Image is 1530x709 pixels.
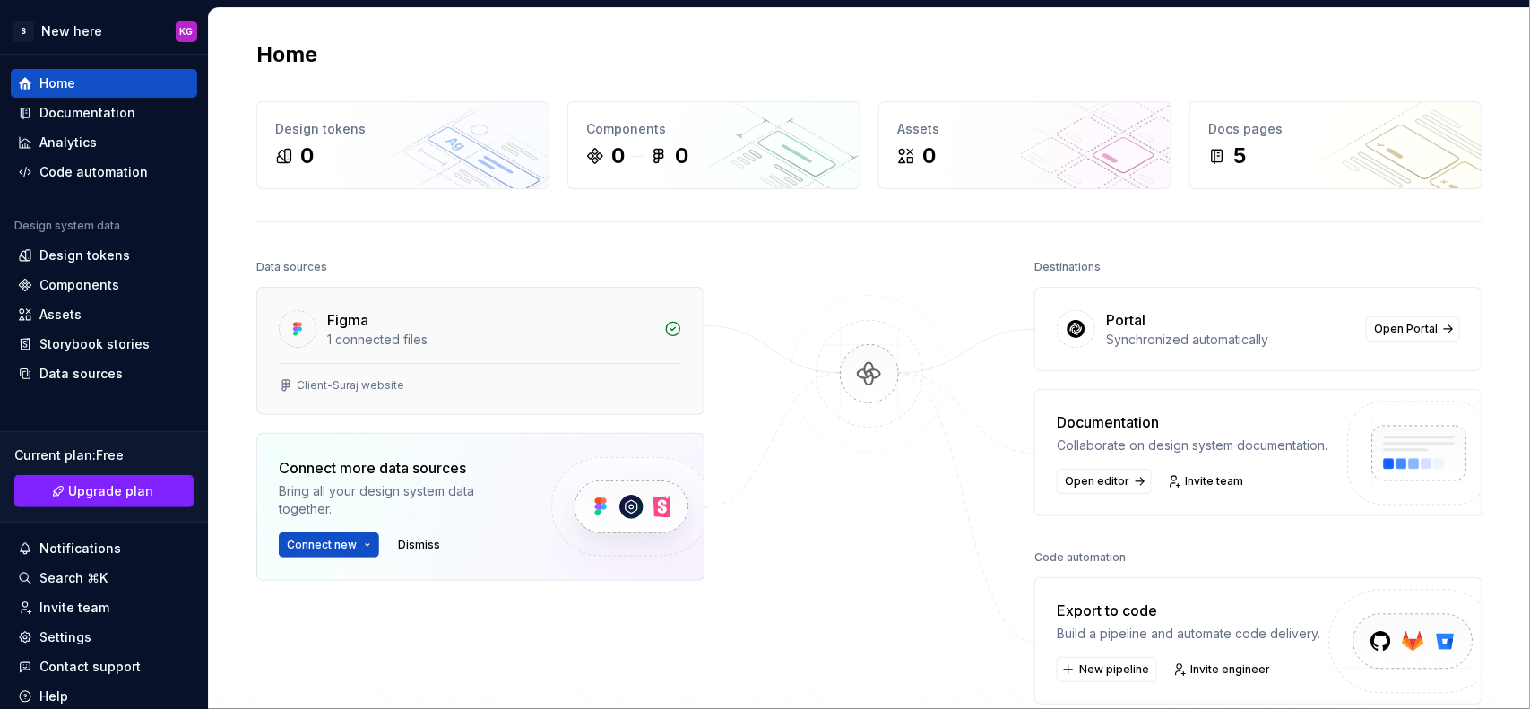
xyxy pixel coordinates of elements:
div: Design system data [14,219,120,233]
a: Analytics [11,128,197,157]
div: Contact support [39,658,141,676]
div: S [13,21,34,42]
a: Invite team [11,593,197,622]
div: Client-Suraj website [297,378,404,393]
button: Connect new [279,532,379,558]
button: SNew hereKG [4,12,204,50]
button: Search ⌘K [11,564,197,592]
div: Documentation [1057,411,1327,433]
div: 1 connected files [327,331,653,349]
a: Upgrade plan [14,475,194,507]
div: 0 [300,142,314,170]
div: Code automation [1034,545,1126,570]
div: 5 [1233,142,1246,170]
div: Design tokens [39,246,130,264]
div: Synchronized automatically [1106,331,1355,349]
span: Upgrade plan [69,482,154,500]
a: Storybook stories [11,330,197,359]
div: Portal [1106,309,1145,331]
a: Design tokens [11,241,197,270]
div: Notifications [39,540,121,558]
button: Notifications [11,534,197,563]
span: Invite engineer [1190,662,1270,677]
a: Docs pages5 [1189,101,1482,189]
a: Documentation [11,99,197,127]
a: Code automation [11,158,197,186]
span: Invite team [1185,474,1243,489]
a: Home [11,69,197,98]
div: Data sources [39,365,123,383]
div: Invite team [39,599,109,617]
h2: Home [256,40,317,69]
div: Connect more data sources [279,457,521,479]
div: 0 [611,142,625,170]
div: Data sources [256,255,327,280]
div: Analytics [39,134,97,151]
span: New pipeline [1079,662,1149,677]
div: Assets [897,120,1153,138]
a: Open editor [1057,469,1152,494]
div: Documentation [39,104,135,122]
div: Figma [327,309,368,331]
a: Figma1 connected filesClient-Suraj website [256,287,704,415]
div: Build a pipeline and automate code delivery. [1057,625,1320,643]
div: Docs pages [1208,120,1464,138]
span: Open Portal [1374,322,1438,336]
a: Components00 [567,101,860,189]
button: Dismiss [390,532,448,558]
div: Design tokens [275,120,531,138]
button: New pipeline [1057,657,1157,682]
div: Current plan : Free [14,446,194,464]
div: Code automation [39,163,148,181]
a: Assets [11,300,197,329]
a: Data sources [11,359,197,388]
div: Collaborate on design system documentation. [1057,437,1327,454]
div: KG [180,24,194,39]
a: Invite team [1163,469,1251,494]
a: Open Portal [1366,316,1460,342]
a: Settings [11,623,197,652]
div: Help [39,687,68,705]
div: Components [39,276,119,294]
div: Destinations [1034,255,1101,280]
span: Connect new [287,538,357,552]
a: Components [11,271,197,299]
div: Bring all your design system data together. [279,482,521,518]
a: Assets0 [878,101,1171,189]
a: Design tokens0 [256,101,549,189]
div: New here [41,22,102,40]
div: Assets [39,306,82,324]
div: Components [586,120,842,138]
div: Search ⌘K [39,569,108,587]
span: Dismiss [398,538,440,552]
div: 0 [922,142,936,170]
div: Settings [39,628,91,646]
div: 0 [675,142,688,170]
span: Open editor [1065,474,1129,489]
div: Storybook stories [39,335,150,353]
a: Invite engineer [1168,657,1278,682]
div: Home [39,74,75,92]
button: Contact support [11,653,197,681]
div: Export to code [1057,600,1320,621]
